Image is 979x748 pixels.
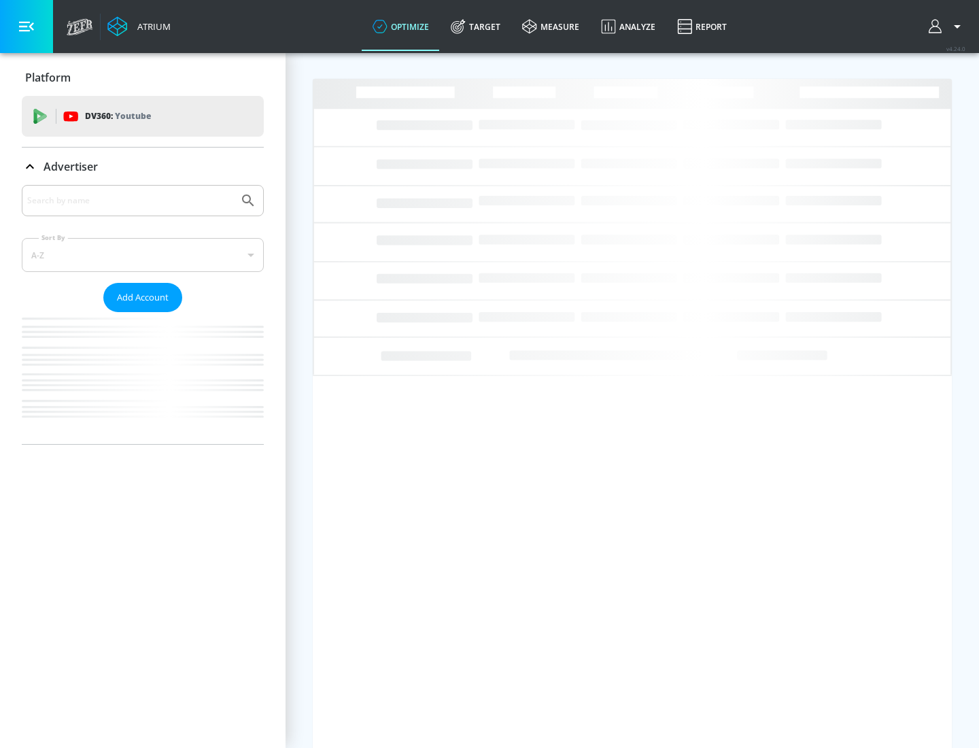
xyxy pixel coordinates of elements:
nav: list of Advertiser [22,312,264,444]
p: Platform [25,70,71,85]
a: optimize [362,2,440,51]
p: Youtube [115,109,151,123]
div: Atrium [132,20,171,33]
a: Target [440,2,511,51]
span: v 4.24.0 [946,45,965,52]
p: Advertiser [44,159,98,174]
span: Add Account [117,290,169,305]
div: DV360: Youtube [22,96,264,137]
a: Analyze [590,2,666,51]
button: Add Account [103,283,182,312]
label: Sort By [39,233,68,242]
a: Report [666,2,738,51]
p: DV360: [85,109,151,124]
a: measure [511,2,590,51]
div: Platform [22,58,264,97]
a: Atrium [107,16,171,37]
div: A-Z [22,238,264,272]
input: Search by name [27,192,233,209]
div: Advertiser [22,148,264,186]
div: Advertiser [22,185,264,444]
